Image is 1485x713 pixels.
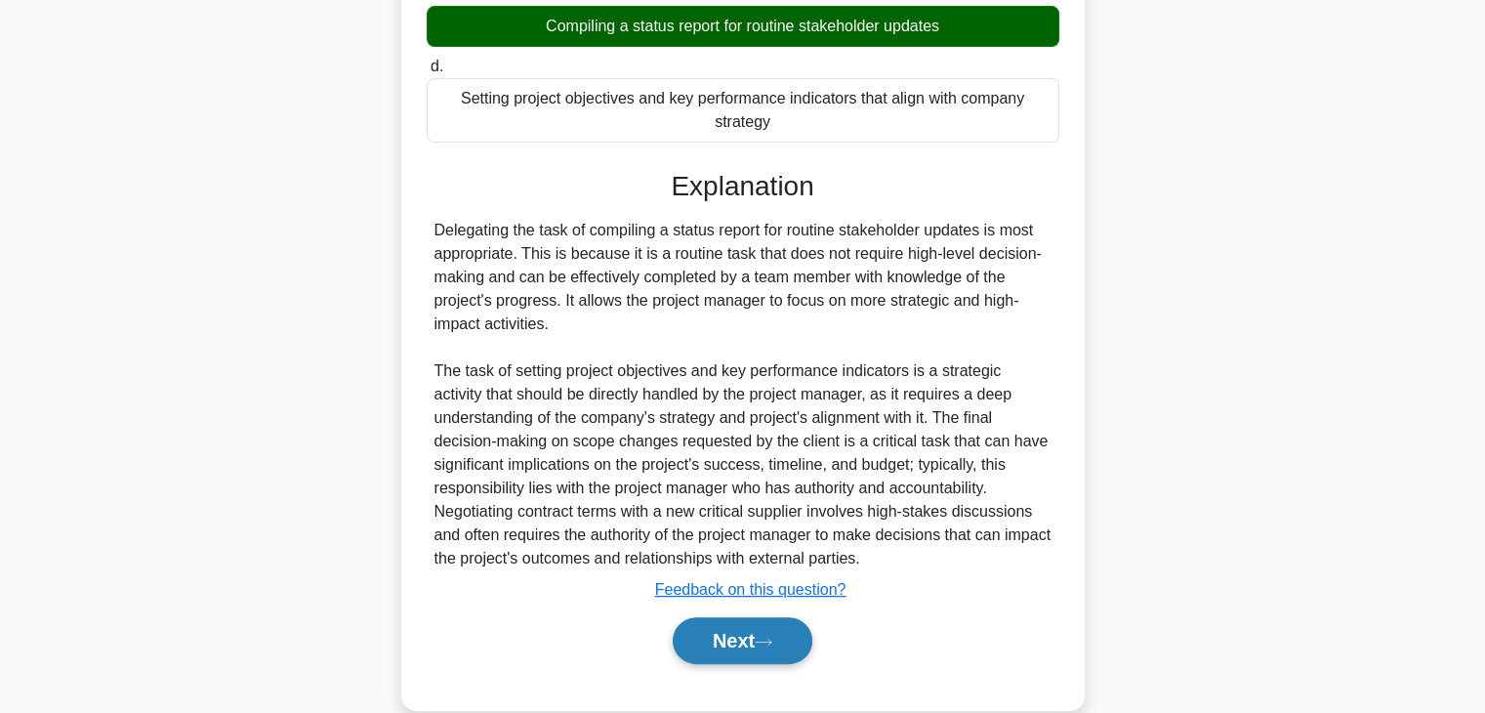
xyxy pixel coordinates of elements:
[655,581,846,598] a: Feedback on this question?
[434,219,1052,570] div: Delegating the task of compiling a status report for routine stakeholder updates is most appropri...
[438,170,1048,203] h3: Explanation
[431,58,443,74] span: d.
[673,617,812,664] button: Next
[427,78,1059,143] div: Setting project objectives and key performance indicators that align with company strategy
[427,6,1059,47] div: Compiling a status report for routine stakeholder updates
